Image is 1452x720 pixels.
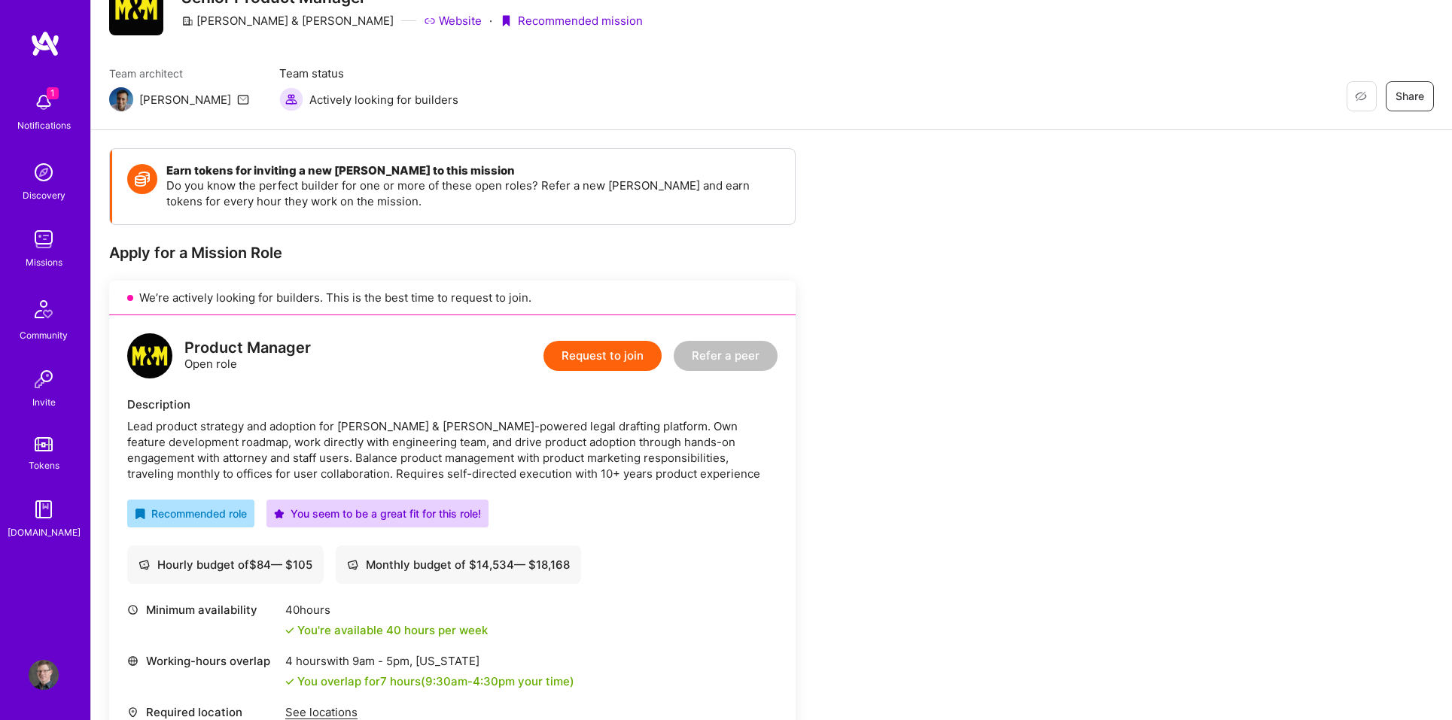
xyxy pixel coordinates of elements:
img: logo [30,30,60,57]
button: Request to join [543,341,662,371]
div: See locations [285,704,471,720]
img: Actively looking for builders [279,87,303,111]
div: Invite [32,394,56,410]
div: [PERSON_NAME] & [PERSON_NAME] [181,13,394,29]
img: discovery [29,157,59,187]
div: 4 hours with [US_STATE] [285,653,574,669]
img: Token icon [127,164,157,194]
div: Community [20,327,68,343]
i: icon Cash [347,559,358,570]
i: icon Clock [127,604,139,615]
div: Apply for a Mission Role [109,243,796,263]
div: We’re actively looking for builders. This is the best time to request to join. [109,281,796,315]
div: 40 hours [285,602,488,618]
div: Discovery [23,187,65,203]
div: Required location [127,704,278,720]
i: icon Mail [237,93,249,105]
div: [PERSON_NAME] [139,92,231,108]
img: Team Architect [109,87,133,111]
div: Open role [184,340,311,372]
i: icon Check [285,626,294,635]
i: icon Cash [139,559,150,570]
div: You seem to be a great fit for this role! [274,506,481,521]
img: teamwork [29,224,59,254]
button: Refer a peer [674,341,778,371]
div: You're available 40 hours per week [285,622,488,638]
img: guide book [29,494,59,524]
div: Working-hours overlap [127,653,278,669]
a: User Avatar [25,660,62,690]
img: logo [127,333,172,378]
div: · [489,13,492,29]
span: 9am - 5pm , [349,654,416,668]
i: icon PurpleStar [274,509,285,519]
div: Hourly budget of $ 84 — $ 105 [139,557,312,573]
button: Share [1386,81,1434,111]
h4: Earn tokens for inviting a new [PERSON_NAME] to this mission [166,164,780,178]
a: Website [424,13,482,29]
span: 9:30am - 4:30pm [425,674,515,688]
img: User Avatar [29,660,59,690]
div: Product Manager [184,340,311,356]
div: Notifications [17,117,71,133]
span: Share [1396,89,1424,104]
div: Tokens [29,457,59,473]
div: [DOMAIN_NAME] [8,524,81,540]
span: 1 [47,87,59,99]
img: bell [29,87,59,117]
div: Minimum availability [127,602,278,618]
i: icon Check [285,677,294,686]
img: Community [26,291,62,327]
span: Team status [279,65,458,81]
div: Lead product strategy and adoption for [PERSON_NAME] & [PERSON_NAME]-powered legal drafting platf... [127,418,778,482]
div: Recommended role [135,506,247,521]
p: Do you know the perfect builder for one or more of these open roles? Refer a new [PERSON_NAME] an... [166,178,780,209]
i: icon World [127,655,139,667]
i: icon PurpleRibbon [500,15,512,27]
div: Monthly budget of $ 14,534 — $ 18,168 [347,557,570,573]
div: You overlap for 7 hours ( your time) [297,673,574,689]
i: icon RecommendedBadge [135,509,145,519]
i: icon EyeClosed [1355,90,1367,102]
div: Missions [26,254,62,270]
i: icon CompanyGray [181,15,193,27]
img: tokens [35,437,53,451]
span: Team architect [109,65,249,81]
span: Actively looking for builders [309,92,458,108]
i: icon Location [127,706,139,718]
img: Invite [29,364,59,394]
div: Recommended mission [500,13,643,29]
div: Description [127,396,778,412]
